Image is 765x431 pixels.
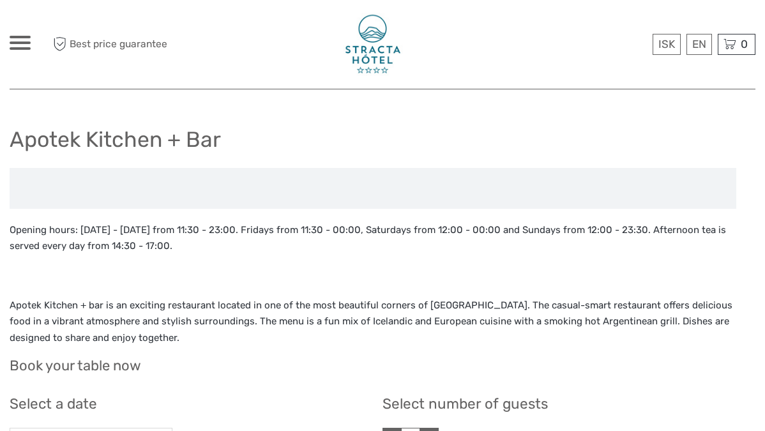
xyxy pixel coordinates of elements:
[10,358,141,374] h2: Book your table now
[739,38,750,50] span: 0
[10,298,736,347] p: Apotek Kitchen + bar is an exciting restaurant located in one of the most beautiful corners of [G...
[50,34,196,55] span: Best price guarantee
[382,395,755,412] h3: Select number of guests
[10,222,736,255] p: Opening hours: [DATE] - [DATE] from 11:30 - 23:00. Fridays from 11:30 - 00:00, Saturdays from 12:...
[686,34,712,55] div: EN
[658,38,675,50] span: ISK
[10,126,221,153] h1: Apotek Kitchen + Bar
[10,395,363,412] h3: Select a date
[343,13,403,76] img: 406-be0f0059-ddf2-408f-a541-279631290b14_logo_big.jpg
